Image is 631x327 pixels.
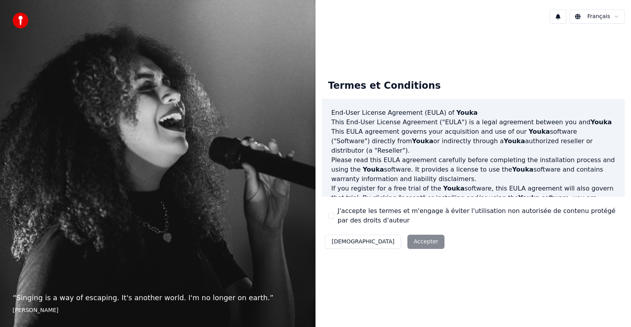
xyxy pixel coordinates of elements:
[331,118,615,127] p: This End-User License Agreement ("EULA") is a legal agreement between you and
[331,108,615,118] h3: End-User License Agreement (EULA) of
[443,185,465,192] span: Youka
[590,118,612,126] span: Youka
[504,137,525,145] span: Youka
[13,292,303,303] p: “ Singing is a way of escaping. It's another world. I'm no longer on earth. ”
[519,194,540,202] span: Youka
[322,73,447,99] div: Termes et Conditions
[13,13,28,28] img: youka
[456,109,478,116] span: Youka
[331,155,615,184] p: Please read this EULA agreement carefully before completing the installation process and using th...
[331,184,615,222] p: If you register for a free trial of the software, this EULA agreement will also govern that trial...
[528,128,550,135] span: Youka
[331,127,615,155] p: This EULA agreement governs your acquisition and use of our software ("Software") directly from o...
[338,206,618,225] label: J'accepte les termes et m'engage à éviter l'utilisation non autorisée de contenu protégé par des ...
[412,137,433,145] span: Youka
[512,166,534,173] span: Youka
[363,166,384,173] span: Youka
[325,235,401,249] button: [DEMOGRAPHIC_DATA]
[13,306,303,314] footer: [PERSON_NAME]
